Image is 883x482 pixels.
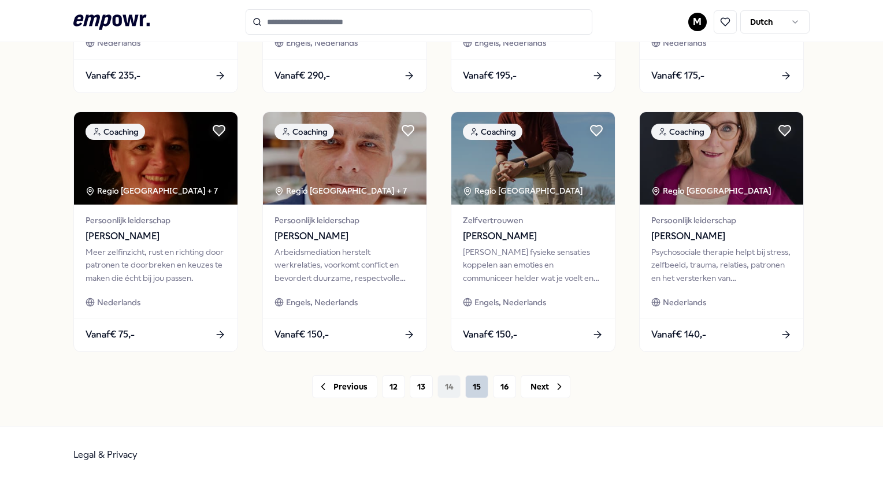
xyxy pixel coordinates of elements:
[274,124,334,140] div: Coaching
[73,112,238,352] a: package imageCoachingRegio [GEOGRAPHIC_DATA] + 7Persoonlijk leiderschap[PERSON_NAME]Meer zelfinzi...
[463,124,522,140] div: Coaching
[274,327,329,342] span: Vanaf € 150,-
[521,375,570,398] button: Next
[474,36,546,49] span: Engels, Nederlands
[651,327,706,342] span: Vanaf € 140,-
[73,449,138,460] a: Legal & Privacy
[663,296,706,309] span: Nederlands
[97,296,140,309] span: Nederlands
[463,184,585,197] div: Regio [GEOGRAPHIC_DATA]
[274,68,330,83] span: Vanaf € 290,-
[451,112,615,352] a: package imageCoachingRegio [GEOGRAPHIC_DATA] Zelfvertrouwen[PERSON_NAME][PERSON_NAME] fysieke sen...
[382,375,405,398] button: 12
[651,68,704,83] span: Vanaf € 175,-
[451,112,615,205] img: package image
[463,229,603,244] span: [PERSON_NAME]
[463,68,517,83] span: Vanaf € 195,-
[97,36,140,49] span: Nederlands
[86,184,218,197] div: Regio [GEOGRAPHIC_DATA] + 7
[651,246,792,284] div: Psychosociale therapie helpt bij stress, zelfbeeld, trauma, relaties, patronen en het versterken ...
[86,68,140,83] span: Vanaf € 235,-
[474,296,546,309] span: Engels, Nederlands
[262,112,427,352] a: package imageCoachingRegio [GEOGRAPHIC_DATA] + 7Persoonlijk leiderschap[PERSON_NAME]Arbeidsmediat...
[86,246,226,284] div: Meer zelfinzicht, rust en richting door patronen te doorbreken en keuzes te maken die écht bij jo...
[246,9,592,35] input: Search for products, categories or subcategories
[651,184,773,197] div: Regio [GEOGRAPHIC_DATA]
[663,36,706,49] span: Nederlands
[410,375,433,398] button: 13
[274,184,407,197] div: Regio [GEOGRAPHIC_DATA] + 7
[274,229,415,244] span: [PERSON_NAME]
[312,375,377,398] button: Previous
[74,112,238,205] img: package image
[493,375,516,398] button: 16
[286,296,358,309] span: Engels, Nederlands
[463,246,603,284] div: [PERSON_NAME] fysieke sensaties koppelen aan emoties en communiceer helder wat je voelt en nodig ...
[463,327,517,342] span: Vanaf € 150,-
[274,214,415,227] span: Persoonlijk leiderschap
[86,229,226,244] span: [PERSON_NAME]
[274,246,415,284] div: Arbeidsmediation herstelt werkrelaties, voorkomt conflict en bevordert duurzame, respectvolle sam...
[86,327,135,342] span: Vanaf € 75,-
[639,112,804,352] a: package imageCoachingRegio [GEOGRAPHIC_DATA] Persoonlijk leiderschap[PERSON_NAME]Psychosociale th...
[688,13,707,31] button: M
[86,214,226,227] span: Persoonlijk leiderschap
[465,375,488,398] button: 15
[640,112,803,205] img: package image
[286,36,358,49] span: Engels, Nederlands
[651,124,711,140] div: Coaching
[263,112,426,205] img: package image
[463,214,603,227] span: Zelfvertrouwen
[651,229,792,244] span: [PERSON_NAME]
[86,124,145,140] div: Coaching
[651,214,792,227] span: Persoonlijk leiderschap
